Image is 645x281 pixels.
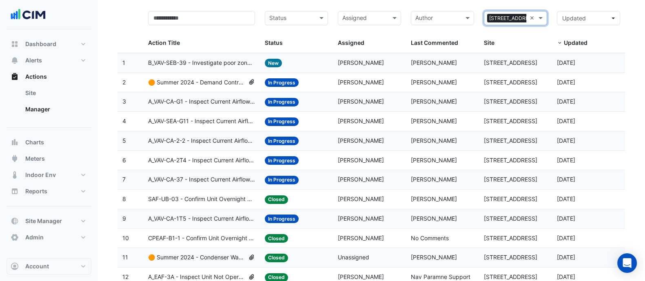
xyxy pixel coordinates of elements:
[265,117,299,126] span: In Progress
[338,157,384,164] span: [PERSON_NAME]
[411,39,458,46] span: Last Commented
[564,39,587,46] span: Updated
[557,273,575,280] span: 2024-12-23T17:10:49.816
[411,137,457,144] span: [PERSON_NAME]
[557,195,575,202] span: 2025-05-16T10:42:53.950
[265,176,299,184] span: In Progress
[484,157,537,164] span: [STREET_ADDRESS]
[7,229,91,246] button: Admin
[338,235,384,241] span: [PERSON_NAME]
[557,98,575,105] span: 2025-05-16T10:54:06.473
[122,195,126,202] span: 8
[557,137,575,144] span: 2025-05-16T10:53:49.381
[19,101,91,117] a: Manager
[557,157,575,164] span: 2025-05-16T10:53:20.361
[557,215,575,222] span: 2025-05-16T10:21:57.970
[557,11,620,25] button: Updated
[617,253,637,273] div: Open Intercom Messenger
[411,117,457,124] span: [PERSON_NAME]
[338,59,384,66] span: [PERSON_NAME]
[557,176,575,183] span: 2025-05-16T10:52:46.999
[25,56,42,64] span: Alerts
[122,79,126,86] span: 2
[265,156,299,165] span: In Progress
[25,171,56,179] span: Indoor Env
[484,195,537,202] span: [STREET_ADDRESS]
[557,235,575,241] span: 2025-04-03T17:10:48.606
[338,215,384,222] span: [PERSON_NAME]
[338,39,364,46] span: Assigned
[557,79,575,86] span: 2025-05-16T11:04:11.934
[411,157,457,164] span: [PERSON_NAME]
[411,215,457,222] span: [PERSON_NAME]
[7,85,91,121] div: Actions
[484,235,537,241] span: [STREET_ADDRESS]
[148,39,180,46] span: Action Title
[122,157,126,164] span: 6
[25,262,49,270] span: Account
[338,254,369,261] span: Unassigned
[122,59,125,66] span: 1
[557,59,575,66] span: 2025-06-03T11:53:51.047
[484,215,537,222] span: [STREET_ADDRESS]
[25,73,47,81] span: Actions
[338,79,384,86] span: [PERSON_NAME]
[7,150,91,167] button: Meters
[265,215,299,223] span: In Progress
[7,36,91,52] button: Dashboard
[7,52,91,69] button: Alerts
[411,79,457,86] span: [PERSON_NAME]
[265,254,288,262] span: Closed
[148,175,255,184] span: A_VAV-CA-37 - Inspect Current Airflow Faulty Sensor
[484,117,537,124] span: [STREET_ADDRESS]
[148,156,255,165] span: A_VAV-CA-2T4 - Inspect Current Airflow Faulty Sensor
[11,56,19,64] app-icon: Alerts
[484,137,537,144] span: [STREET_ADDRESS]
[338,273,384,280] span: [PERSON_NAME]
[411,59,457,66] span: [PERSON_NAME]
[25,40,56,48] span: Dashboard
[25,138,44,146] span: Charts
[122,117,126,124] span: 4
[7,258,91,274] button: Account
[338,117,384,124] span: [PERSON_NAME]
[562,15,586,22] span: Updated
[338,176,384,183] span: [PERSON_NAME]
[148,195,255,204] span: SAF-UB-03 - Confirm Unit Overnight Operation
[265,39,283,46] span: Status
[487,14,539,23] span: [STREET_ADDRESS]
[411,254,457,261] span: [PERSON_NAME]
[11,155,19,163] app-icon: Meters
[265,234,288,243] span: Closed
[7,167,91,183] button: Indoor Env
[265,78,299,87] span: In Progress
[484,254,537,261] span: [STREET_ADDRESS]
[411,176,457,183] span: [PERSON_NAME]
[148,253,245,262] span: 🟠 Summer 2024 - Condenser Water Temperature Reset (Wet Bulb) [BEEP]
[19,85,91,101] a: Site
[484,39,494,46] span: Site
[411,273,470,280] span: Nav Paramne Support
[148,78,245,87] span: 🟠 Summer 2024 - Demand Controlled Ventilation (CO2) [BEEP]
[484,79,537,86] span: [STREET_ADDRESS]
[11,73,19,81] app-icon: Actions
[7,69,91,85] button: Actions
[122,176,126,183] span: 7
[25,233,44,241] span: Admin
[7,213,91,229] button: Site Manager
[25,217,62,225] span: Site Manager
[11,40,19,48] app-icon: Dashboard
[11,233,19,241] app-icon: Admin
[265,98,299,106] span: In Progress
[265,195,288,204] span: Closed
[411,98,457,105] span: [PERSON_NAME]
[148,117,255,126] span: A_VAV-SEA-G11 - Inspect Current Airflow Faulty Sensor
[10,7,47,23] img: Company Logo
[7,183,91,199] button: Reports
[122,235,129,241] span: 10
[122,273,129,280] span: 12
[338,137,384,144] span: [PERSON_NAME]
[148,214,255,223] span: A_VAV-CA-1T5 - Inspect Current Airflow Faulty Sensor
[7,134,91,150] button: Charts
[148,234,255,243] span: CPEAF-B1-1 - Confirm Unit Overnight Operation (Energy Waste)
